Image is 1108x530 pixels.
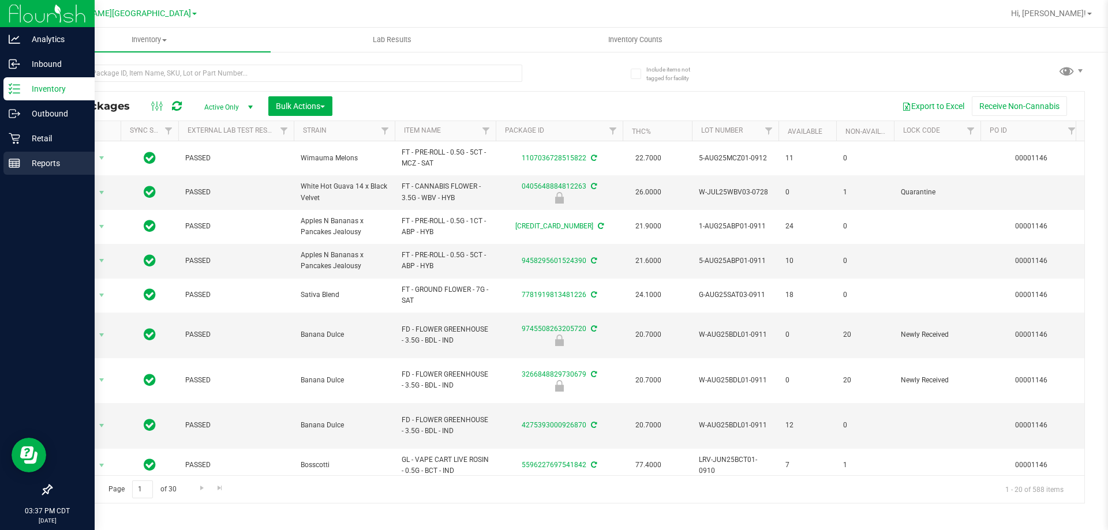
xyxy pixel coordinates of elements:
span: 5-AUG25MCZ01-0912 [699,153,772,164]
span: FT - GROUND FLOWER - 7G - SAT [402,284,489,306]
span: select [95,287,109,303]
span: Sync from Compliance System [589,461,597,469]
span: Ft [PERSON_NAME][GEOGRAPHIC_DATA] [39,9,191,18]
a: 4275393000926870 [522,421,586,429]
a: 9745508263205720 [522,325,586,333]
a: Lot Number [701,126,743,134]
span: In Sync [144,372,156,388]
span: select [95,372,109,388]
span: 22.7000 [630,150,667,167]
span: PASSED [185,460,287,471]
span: Lab Results [357,35,427,45]
a: Filter [604,121,623,141]
span: Sync from Compliance System [589,325,597,333]
a: Go to the next page [193,480,210,496]
a: 00001146 [1015,330,1047,339]
a: 00001146 [1015,291,1047,299]
span: 0 [843,221,887,232]
span: Banana Dulce [301,329,388,340]
a: Strain [303,126,327,134]
span: Hi, [PERSON_NAME]! [1011,9,1086,18]
span: PASSED [185,153,287,164]
span: In Sync [144,457,156,473]
span: select [95,150,109,166]
span: 20.7000 [630,372,667,389]
a: 00001146 [1015,421,1047,429]
span: Banana Dulce [301,420,388,431]
span: FT - CANNABIS FLOWER - 3.5G - WBV - HYB [402,181,489,203]
div: Newly Received [494,334,624,346]
span: Quarantine [901,187,974,198]
span: W-AUG25BDL01-0911 [699,329,772,340]
span: 21.9000 [630,218,667,235]
span: select [95,327,109,343]
span: 7 [785,460,829,471]
span: In Sync [144,253,156,269]
a: 3266848829730679 [522,370,586,378]
span: 26.0000 [630,184,667,201]
span: Include items not tagged for facility [646,65,704,82]
span: 0 [785,375,829,386]
button: Receive Non-Cannabis [972,96,1067,116]
span: Sync from Compliance System [596,222,604,230]
span: Sync from Compliance System [589,257,597,265]
span: 20.7000 [630,417,667,434]
p: Inventory [20,82,89,96]
p: Analytics [20,32,89,46]
span: 20.7000 [630,326,667,343]
p: [DATE] [5,516,89,525]
div: Quarantine [494,192,624,204]
span: 24 [785,221,829,232]
a: 5596227697541842 [522,461,586,469]
a: 00001146 [1015,461,1047,469]
inline-svg: Outbound [9,108,20,119]
span: W-AUG25BDL01-0911 [699,420,772,431]
p: Reports [20,156,89,170]
span: 20 [843,375,887,386]
a: [CREDIT_CARD_NUMBER] [515,222,593,230]
a: Filter [759,121,778,141]
span: Apples N Bananas x Pancakes Jealousy [301,250,388,272]
p: Inbound [20,57,89,71]
span: PASSED [185,420,287,431]
a: Non-Available [845,127,897,136]
input: 1 [132,480,153,498]
span: 20 [843,329,887,340]
span: 0 [843,255,887,266]
span: PASSED [185,329,287,340]
span: 10 [785,255,829,266]
span: 11 [785,153,829,164]
span: FD - FLOWER GREENHOUSE - 3.5G - BDL - IND [402,415,489,437]
a: Lab Results [271,28,514,52]
span: Newly Received [901,375,974,386]
span: G-AUG25SAT03-0911 [699,290,772,300]
inline-svg: Analytics [9,33,20,45]
button: Export to Excel [894,96,972,116]
span: 0 [843,420,887,431]
a: 7781919813481226 [522,291,586,299]
button: Bulk Actions [268,96,332,116]
span: Wimauma Melons [301,153,388,164]
a: Lock Code [903,126,940,134]
input: Search Package ID, Item Name, SKU, Lot or Part Number... [51,65,522,82]
a: Available [788,127,822,136]
span: 0 [785,329,829,340]
span: 24.1000 [630,287,667,303]
p: 03:37 PM CDT [5,506,89,516]
span: Sync from Compliance System [589,182,597,190]
span: 0 [785,187,829,198]
span: Sativa Blend [301,290,388,300]
span: select [95,457,109,473]
inline-svg: Inventory [9,83,20,95]
span: In Sync [144,417,156,433]
span: 1 - 20 of 588 items [996,480,1073,498]
span: Bosscotti [301,460,388,471]
a: Filter [477,121,496,141]
span: PASSED [185,290,287,300]
span: PASSED [185,221,287,232]
a: Item Name [404,126,441,134]
span: 12 [785,420,829,431]
a: Inventory [28,28,271,52]
a: Filter [376,121,395,141]
span: PASSED [185,375,287,386]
